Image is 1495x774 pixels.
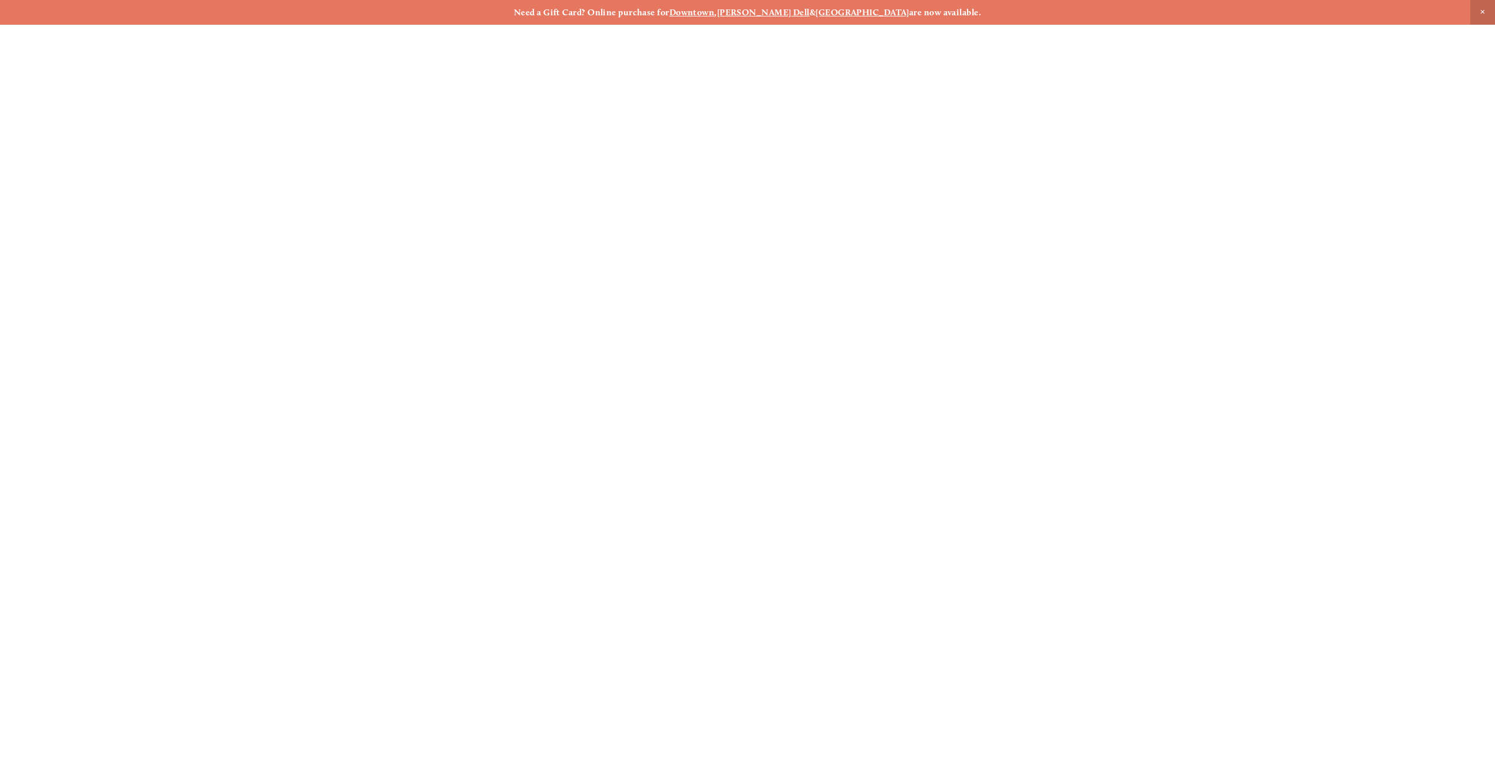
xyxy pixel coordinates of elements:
[514,7,669,18] strong: Need a Gift Card? Online purchase for
[669,7,715,18] a: Downtown
[714,7,717,18] strong: ,
[717,7,810,18] a: [PERSON_NAME] Dell
[810,7,816,18] strong: &
[816,7,909,18] a: [GEOGRAPHIC_DATA]
[909,7,981,18] strong: are now available.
